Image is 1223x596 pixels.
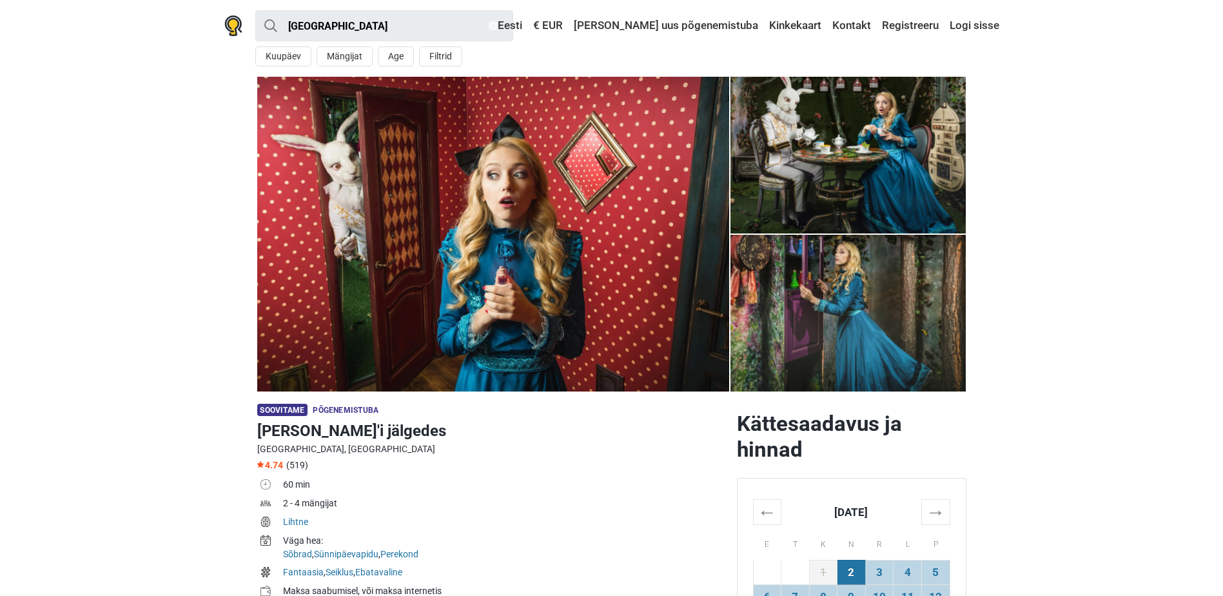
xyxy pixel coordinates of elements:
span: (519) [286,460,308,470]
th: P [921,524,950,560]
td: 5 [921,560,950,584]
a: Kinkekaart [766,14,825,37]
a: Alice'i jälgedes photo 4 [730,235,966,392]
th: T [781,524,810,560]
td: 2 - 4 mängijat [283,495,727,514]
button: Kuupäev [255,46,311,66]
a: Sõbrad [283,549,312,559]
a: Ebatavaline [355,567,402,577]
td: 4 [894,560,922,584]
a: Logi sisse [946,14,999,37]
span: Põgenemistuba [313,406,378,415]
th: ← [753,499,781,524]
a: Lihtne [283,517,308,527]
a: Sünnipäevapidu [314,549,378,559]
img: Alice'i jälgedes photo 4 [730,77,966,233]
h2: Kättesaadavus ja hinnad [737,411,966,462]
button: Age [378,46,414,66]
th: K [809,524,837,560]
td: 60 min [283,477,727,495]
th: N [837,524,866,560]
a: Alice'i jälgedes photo 9 [257,77,729,392]
td: , , [283,533,727,564]
img: Eesti [489,21,498,30]
span: Soovitame [257,404,308,416]
a: Eesti [485,14,525,37]
button: Filtrid [419,46,462,66]
img: Nowescape logo [224,15,242,36]
a: Perekond [380,549,418,559]
th: E [753,524,781,560]
td: , , [283,564,727,583]
td: 3 [865,560,894,584]
a: Alice'i jälgedes photo 3 [730,77,966,233]
h1: [PERSON_NAME]'i jälgedes [257,419,727,442]
a: Registreeru [879,14,942,37]
img: Alice'i jälgedes photo 10 [257,77,729,392]
th: L [894,524,922,560]
button: Mängijat [317,46,373,66]
td: 2 [837,560,866,584]
img: Alice'i jälgedes photo 5 [730,235,966,392]
a: Seiklus [326,567,353,577]
img: Star [257,461,264,468]
div: Väga hea: [283,534,727,548]
input: proovi “Tallinn” [255,10,513,41]
th: [DATE] [781,499,922,524]
div: [GEOGRAPHIC_DATA], [GEOGRAPHIC_DATA] [257,442,727,456]
a: [PERSON_NAME] uus põgenemistuba [571,14,761,37]
th: → [921,499,950,524]
a: Fantaasia [283,567,324,577]
a: Kontakt [829,14,874,37]
span: 4.74 [257,460,283,470]
a: € EUR [530,14,566,37]
td: 1 [809,560,837,584]
th: R [865,524,894,560]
